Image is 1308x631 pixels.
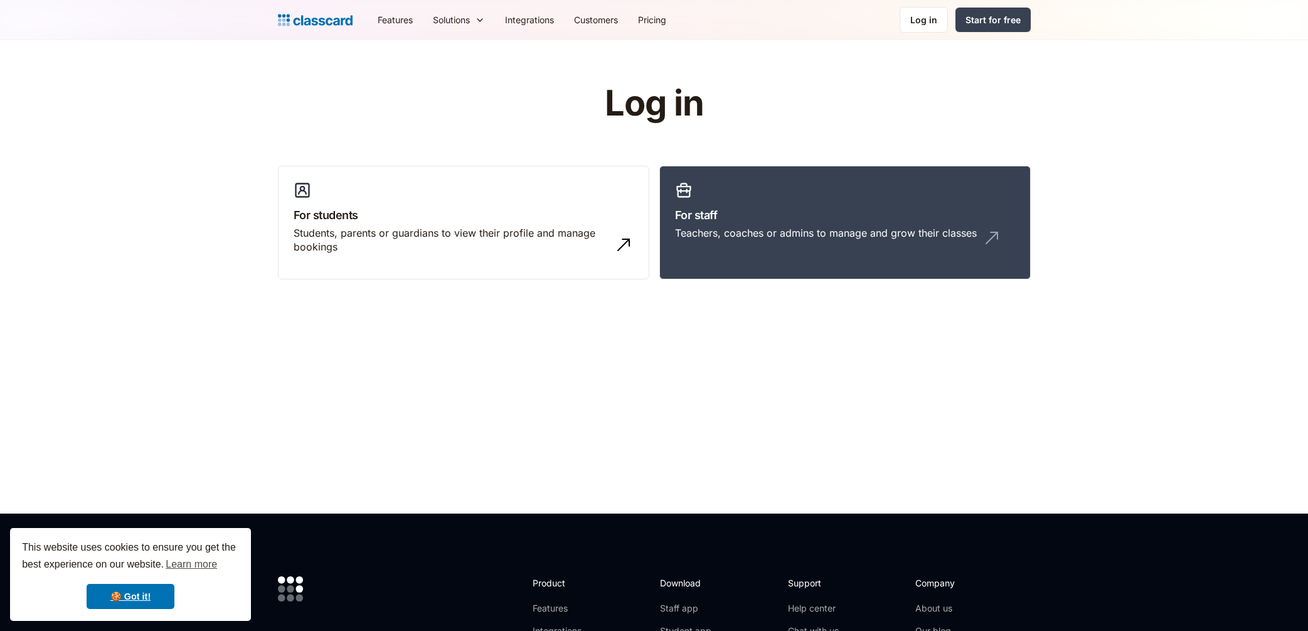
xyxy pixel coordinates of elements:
[675,226,977,240] div: Teachers, coaches or admins to manage and grow their classes
[915,576,999,590] h2: Company
[278,166,649,280] a: For studentsStudents, parents or guardians to view their profile and manage bookings
[495,6,564,34] a: Integrations
[10,528,251,621] div: cookieconsent
[423,6,495,34] div: Solutions
[660,576,711,590] h2: Download
[533,602,600,615] a: Features
[433,13,470,26] div: Solutions
[87,584,174,609] a: dismiss cookie message
[22,540,239,574] span: This website uses cookies to ensure you get the best experience on our website.
[294,226,609,254] div: Students, parents or guardians to view their profile and manage bookings
[915,602,999,615] a: About us
[628,6,676,34] a: Pricing
[455,84,853,123] h1: Log in
[278,11,353,29] a: home
[164,555,219,574] a: learn more about cookies
[675,207,1015,224] h3: For staff
[659,166,1031,280] a: For staffTeachers, coaches or admins to manage and grow their classes
[788,602,839,615] a: Help center
[294,207,634,224] h3: For students
[910,13,937,26] div: Log in
[965,13,1021,26] div: Start for free
[900,7,948,33] a: Log in
[955,8,1031,32] a: Start for free
[533,576,600,590] h2: Product
[788,576,839,590] h2: Support
[368,6,423,34] a: Features
[564,6,628,34] a: Customers
[660,602,711,615] a: Staff app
